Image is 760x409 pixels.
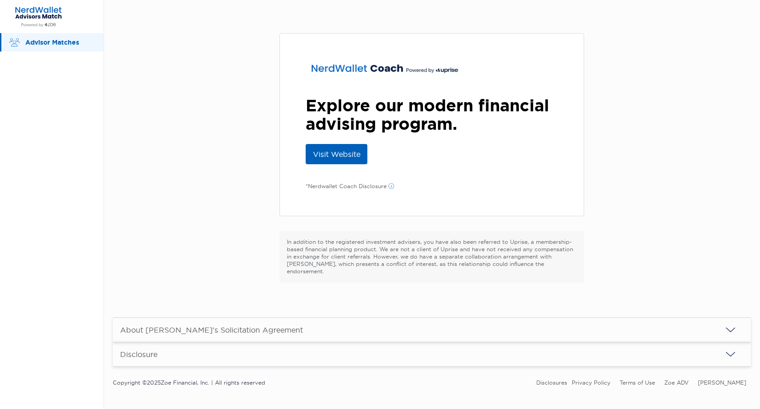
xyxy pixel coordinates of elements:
[120,325,303,334] div: About [PERSON_NAME]'s Solicitation Agreement
[725,349,736,360] img: icon arrow
[306,59,465,78] img: Nerdwallet Coach
[25,37,94,48] p: Advisor Matches
[725,324,736,335] img: icon arrow
[536,379,567,386] a: Disclosures
[113,377,265,388] p: Copyright © 2025 Zoe Financial, Inc. | All rights reserved
[306,183,394,190] p: *Nerdwallet Coach Disclosure
[572,379,610,386] a: Privacy Policy
[306,96,558,133] h3: Explore our modern financial advising program.
[620,379,655,386] a: Terms of Use
[698,379,746,386] a: [PERSON_NAME]
[11,6,66,27] img: Zoe Financial
[306,144,367,164] a: Visit Website
[664,379,689,386] a: Zoe ADV
[120,350,157,359] div: Disclosure
[287,238,577,275] p: In addition to the registered investment advisers, you have also been referred to Uprise, a membe...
